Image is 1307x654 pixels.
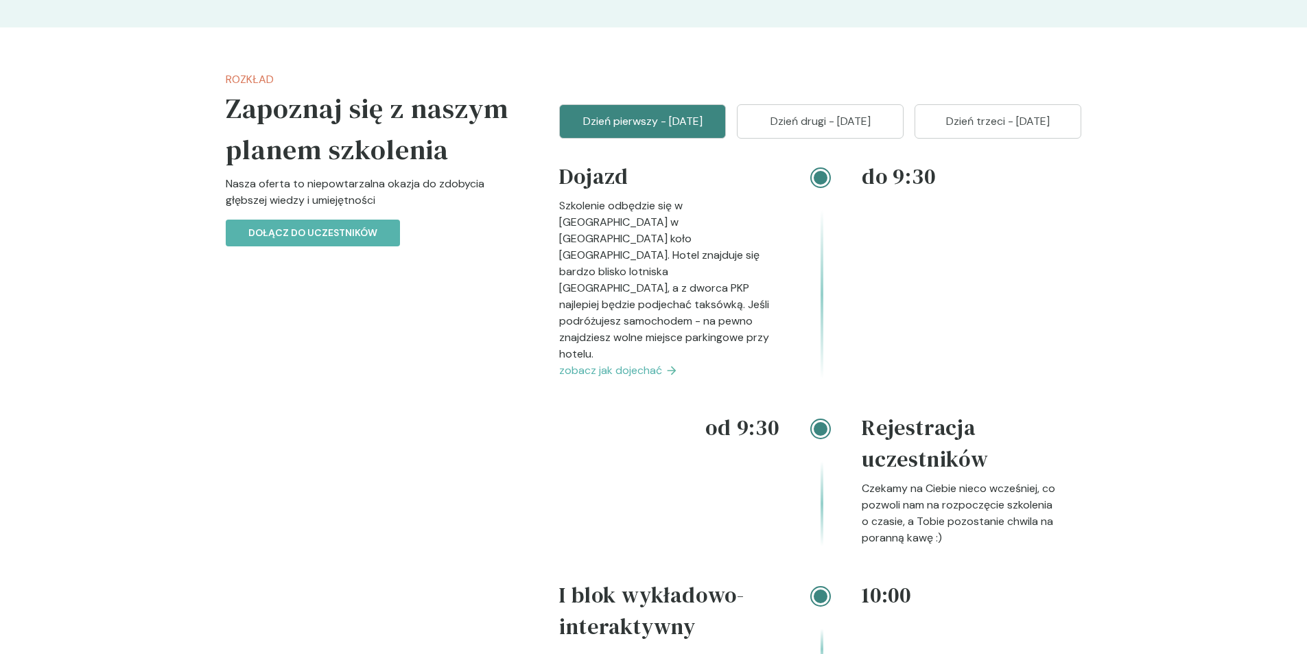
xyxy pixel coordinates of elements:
[226,176,516,220] p: Nasza oferta to niepowtarzalna okazja do zdobycia głębszej wiedzy i umiejętności
[559,161,779,198] h4: Dojazd
[559,104,726,139] button: Dzień pierwszy - [DATE]
[559,362,779,379] a: zobacz jak dojechać
[226,220,400,246] button: Dołącz do uczestników
[862,579,1082,611] h4: 10:00
[862,161,1082,192] h4: do 9:30
[559,198,779,362] p: Szkolenie odbędzie się w [GEOGRAPHIC_DATA] w [GEOGRAPHIC_DATA] koło [GEOGRAPHIC_DATA]. Hotel znaj...
[559,362,662,379] span: zobacz jak dojechać
[226,71,516,88] p: Rozkład
[248,226,377,240] p: Dołącz do uczestników
[915,104,1081,139] button: Dzień trzeci - [DATE]
[862,480,1082,546] p: Czekamy na Ciebie nieco wcześniej, co pozwoli nam na rozpoczęcie szkolenia o czasie, a Tobie pozo...
[862,412,1082,480] h4: Rejestracja uczestników
[737,104,904,139] button: Dzień drugi - [DATE]
[576,113,709,130] p: Dzień pierwszy - [DATE]
[559,579,779,648] h4: I blok wykładowo-interaktywny
[226,225,400,240] a: Dołącz do uczestników
[226,88,516,170] h5: Zapoznaj się z naszym planem szkolenia
[559,412,779,443] h4: od 9:30
[754,113,886,130] p: Dzień drugi - [DATE]
[932,113,1064,130] p: Dzień trzeci - [DATE]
